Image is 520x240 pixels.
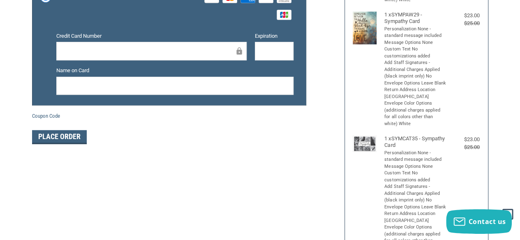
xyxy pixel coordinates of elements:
div: $25.00 [448,19,480,27]
li: Message Options None [384,163,446,170]
span: Contact us [469,217,506,226]
li: Envelope Color Options (additional charges applied for all colors other than white) White [384,100,446,127]
h4: 1 x SYMPAW29 - Sympathy Card [384,11,446,25]
li: Return Address Location [GEOGRAPHIC_DATA] [384,210,446,224]
div: $23.00 [448,135,480,144]
button: Place Order [32,130,87,144]
div: $25.00 [448,143,480,151]
li: Message Options None [384,39,446,46]
button: Contact us [446,209,512,234]
h4: 1 x SYMCAT35 - Sympathy Card [384,135,446,149]
a: Coupon Code [32,113,60,119]
li: Return Address Location [GEOGRAPHIC_DATA] [384,87,446,100]
label: Name on Card [56,66,294,75]
li: Custom Text No customizations added [384,46,446,59]
li: Envelope Options Leave Blank [384,204,446,211]
li: Add Staff Signatures - Additional Charges Applied (black imprint only) No [384,59,446,80]
li: Add Staff Signatures - Additional Charges Applied (black imprint only) No [384,183,446,204]
li: Custom Text No customizations added [384,170,446,183]
li: Personalization None - standard message included [384,26,446,39]
label: Credit Card Number [56,32,247,40]
li: Personalization None - standard message included [384,150,446,163]
div: $23.00 [448,11,480,20]
li: Envelope Options Leave Blank [384,80,446,87]
label: Expiration [255,32,294,40]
